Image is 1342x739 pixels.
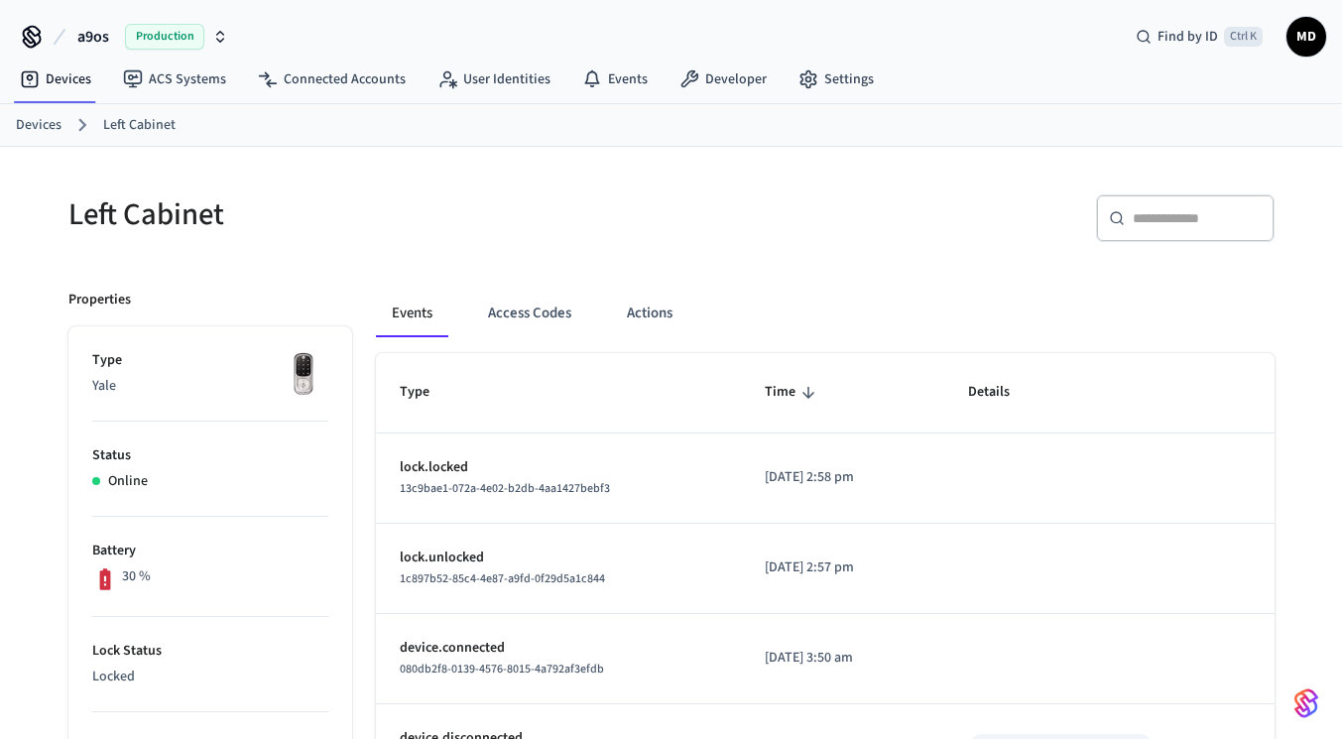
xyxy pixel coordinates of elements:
[765,467,920,488] p: [DATE] 2:58 pm
[400,457,717,478] p: lock.locked
[92,350,328,371] p: Type
[400,661,604,677] span: 080db2f8-0139-4576-8015-4a792af3efdb
[107,62,242,97] a: ACS Systems
[664,62,783,97] a: Developer
[400,638,717,659] p: device.connected
[1294,687,1318,719] img: SeamLogoGradient.69752ec5.svg
[92,541,328,561] p: Battery
[77,25,109,49] span: a9os
[400,480,610,497] span: 13c9bae1-072a-4e02-b2db-4aa1427bebf3
[422,62,566,97] a: User Identities
[765,557,920,578] p: [DATE] 2:57 pm
[968,377,1036,408] span: Details
[16,115,61,136] a: Devices
[1120,19,1279,55] div: Find by IDCtrl K
[108,471,148,492] p: Online
[279,350,328,400] img: Yale Assure Touchscreen Wifi Smart Lock, Satin Nickel, Front
[92,667,328,687] p: Locked
[1158,27,1218,47] span: Find by ID
[376,290,1275,337] div: ant example
[242,62,422,97] a: Connected Accounts
[765,648,920,669] p: [DATE] 3:50 am
[122,566,151,587] p: 30 %
[1224,27,1263,47] span: Ctrl K
[125,24,204,50] span: Production
[566,62,664,97] a: Events
[400,377,455,408] span: Type
[103,115,176,136] a: Left Cabinet
[611,290,688,337] button: Actions
[68,290,131,310] p: Properties
[92,641,328,662] p: Lock Status
[68,194,660,235] h5: Left Cabinet
[1286,17,1326,57] button: MD
[400,548,717,568] p: lock.unlocked
[400,570,605,587] span: 1c897b52-85c4-4e87-a9fd-0f29d5a1c844
[765,377,821,408] span: Time
[376,290,448,337] button: Events
[4,62,107,97] a: Devices
[1288,19,1324,55] span: MD
[783,62,890,97] a: Settings
[92,376,328,397] p: Yale
[92,445,328,466] p: Status
[472,290,587,337] button: Access Codes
